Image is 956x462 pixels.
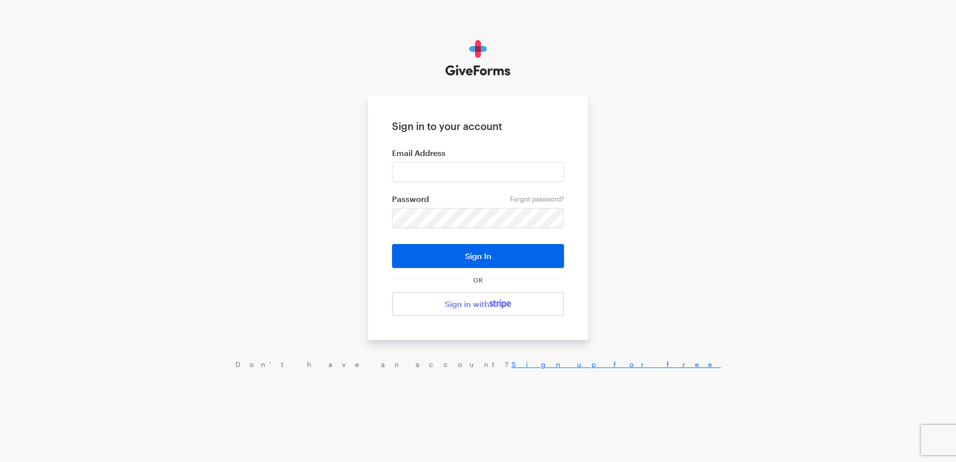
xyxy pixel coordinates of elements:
div: Don’t have an account? [10,360,946,369]
label: Password [392,194,564,204]
span: OR [471,276,485,284]
label: Email Address [392,148,564,158]
a: Forgot password? [510,195,564,203]
img: GiveForms [445,40,511,76]
img: stripe-07469f1003232ad58a8838275b02f7af1ac9ba95304e10fa954b414cd571f63b.svg [489,299,511,308]
a: Sign in with [392,292,564,316]
button: Sign In [392,244,564,268]
h1: Sign in to your account [392,120,564,132]
a: Sign up for free [511,360,721,368]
